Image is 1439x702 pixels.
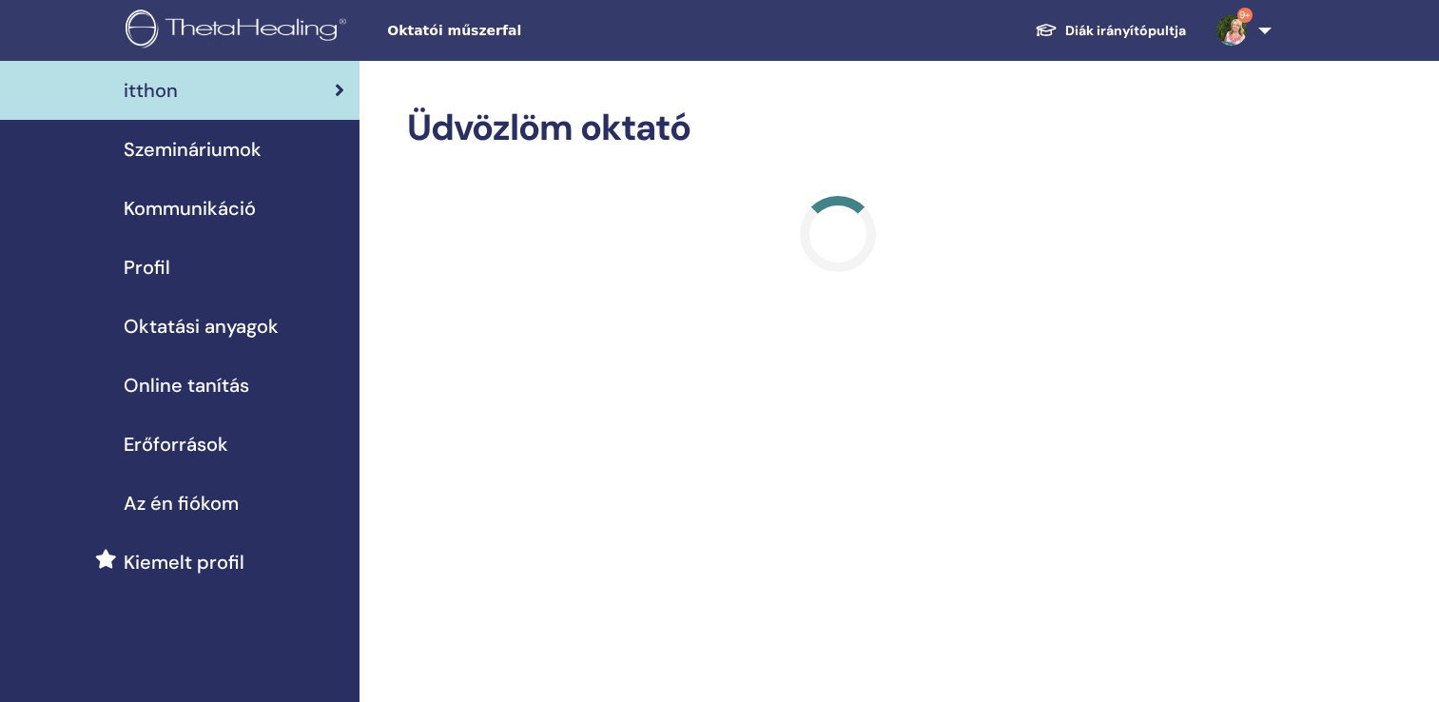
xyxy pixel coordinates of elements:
[1035,22,1058,38] img: graduation-cap-white.svg
[124,489,239,517] span: Az én fiókom
[124,312,279,341] span: Oktatási anyagok
[1237,8,1253,23] span: 9+
[124,253,170,282] span: Profil
[124,76,178,105] span: itthon
[407,107,1268,150] h2: Üdvözlöm oktató
[124,430,228,458] span: Erőforrások
[126,10,353,52] img: logo.png
[124,194,256,223] span: Kommunikáció
[124,548,244,576] span: Kiemelt profil
[1216,15,1247,46] img: default.jpg
[1020,13,1201,49] a: Diák irányítópultja
[124,371,249,400] span: Online tanítás
[124,135,262,164] span: Szemináriumok
[387,21,672,41] span: Oktatói műszerfal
